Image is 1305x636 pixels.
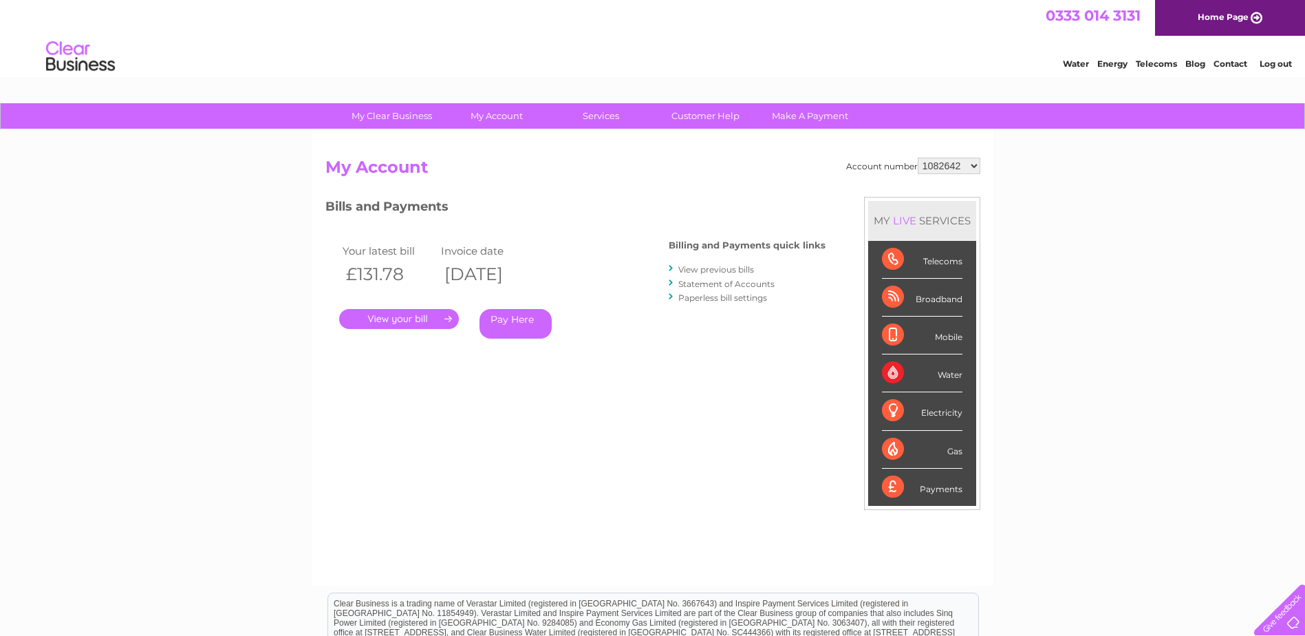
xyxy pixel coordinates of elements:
[325,197,826,221] h3: Bills and Payments
[335,103,449,129] a: My Clear Business
[544,103,658,129] a: Services
[890,214,919,227] div: LIVE
[1063,59,1089,69] a: Water
[1260,59,1292,69] a: Log out
[882,431,962,469] div: Gas
[882,241,962,279] div: Telecoms
[882,354,962,392] div: Water
[1214,59,1247,69] a: Contact
[678,279,775,289] a: Statement of Accounts
[479,309,552,339] a: Pay Here
[1046,7,1141,24] a: 0333 014 3131
[649,103,762,129] a: Customer Help
[328,8,978,67] div: Clear Business is a trading name of Verastar Limited (registered in [GEOGRAPHIC_DATA] No. 3667643...
[882,392,962,430] div: Electricity
[846,158,980,174] div: Account number
[1136,59,1177,69] a: Telecoms
[339,260,438,288] th: £131.78
[882,469,962,506] div: Payments
[882,317,962,354] div: Mobile
[678,293,767,303] a: Paperless bill settings
[339,309,459,329] a: .
[678,264,754,275] a: View previous bills
[1185,59,1205,69] a: Blog
[339,242,438,260] td: Your latest bill
[1097,59,1128,69] a: Energy
[669,240,826,251] h4: Billing and Payments quick links
[438,260,537,288] th: [DATE]
[45,36,116,78] img: logo.png
[440,103,553,129] a: My Account
[882,279,962,317] div: Broadband
[868,201,976,240] div: MY SERVICES
[753,103,867,129] a: Make A Payment
[438,242,537,260] td: Invoice date
[325,158,980,184] h2: My Account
